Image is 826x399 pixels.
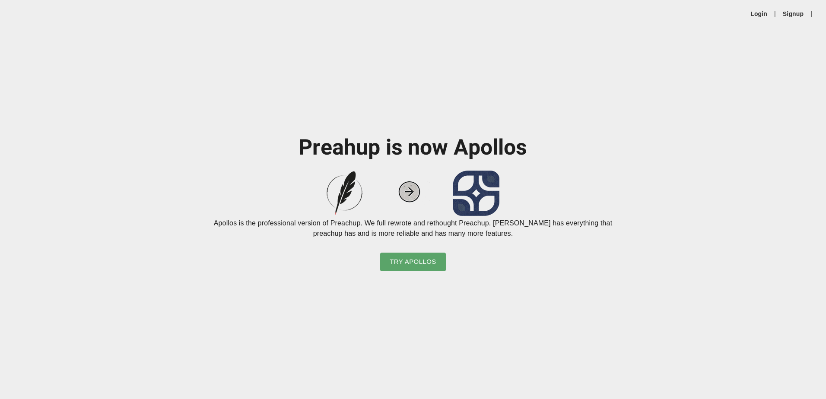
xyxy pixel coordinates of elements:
[327,171,499,216] img: preachup-to-apollos.png
[783,9,804,18] a: Signup
[771,9,779,18] li: |
[390,256,436,267] span: Try Apollos
[807,9,816,18] li: |
[206,218,619,239] p: Apollos is the professional version of Preachup. We full rewrote and rethought Preachup. [PERSON_...
[750,9,767,18] a: Login
[380,253,446,271] button: Try Apollos
[206,134,619,162] h1: Preahup is now Apollos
